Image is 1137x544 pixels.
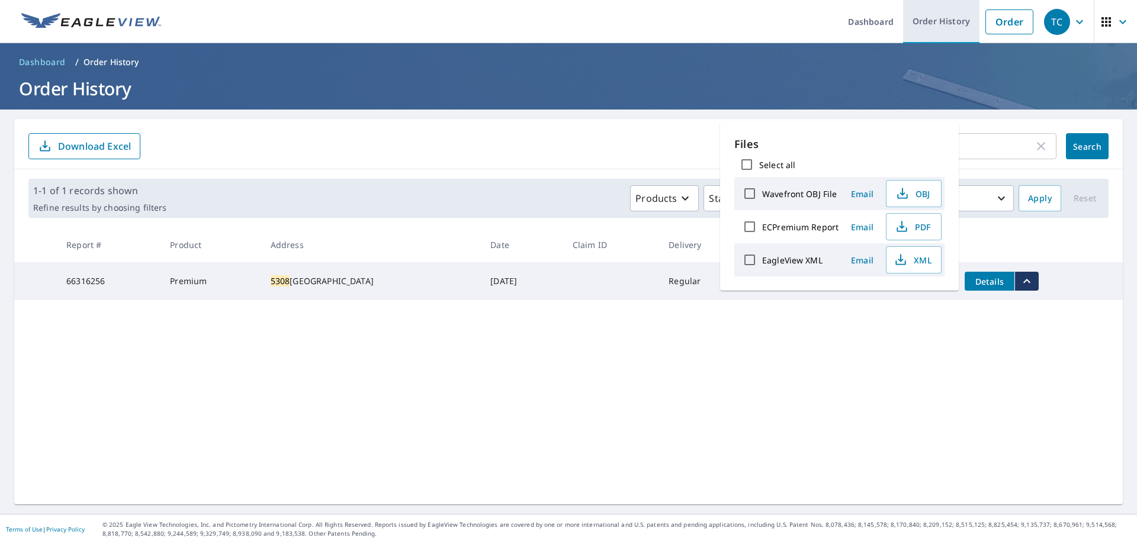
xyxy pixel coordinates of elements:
span: Email [848,255,876,266]
label: Wavefront OBJ File [762,188,837,199]
button: Products [630,185,699,211]
th: Product [160,227,261,262]
span: PDF [894,220,932,234]
span: Dashboard [19,56,66,68]
span: Email [848,188,876,199]
span: OBJ [894,186,932,201]
td: Regular [659,262,752,300]
label: ECPremium Report [762,221,839,233]
button: Email [843,251,881,269]
a: Terms of Use [6,525,43,533]
nav: breadcrumb [14,53,1123,72]
button: Download Excel [28,133,140,159]
button: filesDropdownBtn-66316256 [1014,272,1039,291]
th: Delivery [659,227,752,262]
p: Products [635,191,677,205]
span: Email [848,221,876,233]
button: PDF [886,213,942,240]
th: Date [481,227,563,262]
p: Download Excel [58,140,131,153]
button: OBJ [886,180,942,207]
h1: Order History [14,76,1123,101]
p: 1-1 of 1 records shown [33,184,166,198]
div: [GEOGRAPHIC_DATA] [271,275,472,287]
img: EV Logo [21,13,161,31]
button: Search [1066,133,1109,159]
button: Email [843,218,881,236]
td: Premium [160,262,261,300]
span: Details [972,276,1007,287]
p: Status [709,191,738,205]
th: Claim ID [563,227,660,262]
p: Files [734,136,945,152]
mark: 5308 [271,275,290,287]
button: detailsBtn-66316256 [965,272,1014,291]
button: Status [704,185,760,211]
a: Dashboard [14,53,70,72]
a: Order [985,9,1033,34]
label: Select all [759,159,795,170]
span: Apply [1028,191,1052,206]
td: 66316256 [57,262,160,300]
th: Report # [57,227,160,262]
span: Search [1075,141,1099,152]
th: Address [261,227,481,262]
div: TC [1044,9,1070,35]
p: Order History [83,56,139,68]
p: © 2025 Eagle View Technologies, Inc. and Pictometry International Corp. All Rights Reserved. Repo... [102,520,1131,538]
p: Refine results by choosing filters [33,202,166,213]
button: XML [886,246,942,273]
p: | [6,526,85,533]
span: XML [894,253,932,267]
button: Apply [1019,185,1061,211]
td: [DATE] [481,262,563,300]
label: EagleView XML [762,255,823,266]
button: Email [843,185,881,203]
li: / [75,55,79,69]
a: Privacy Policy [46,525,85,533]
